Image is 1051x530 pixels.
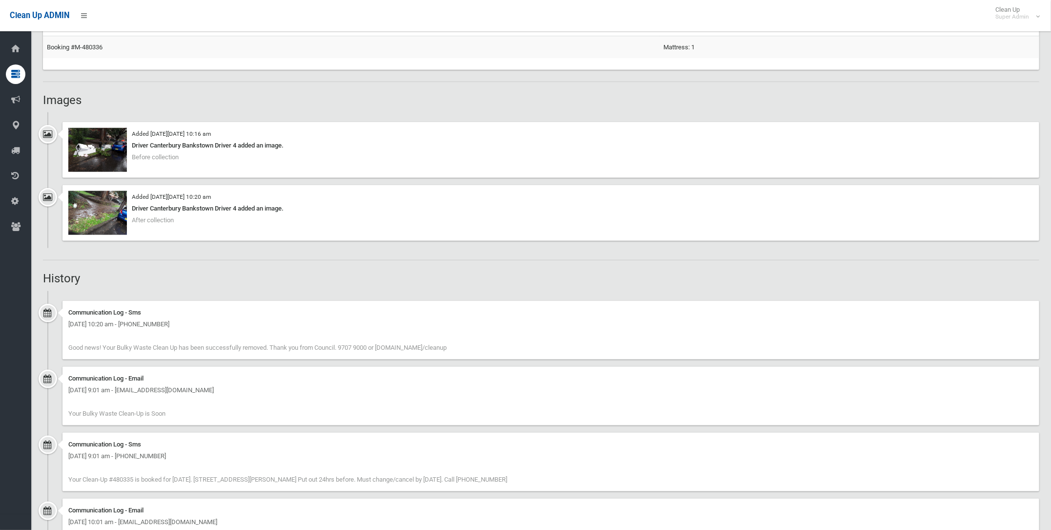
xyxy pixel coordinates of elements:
span: Before collection [132,153,179,161]
div: Communication Log - Sms [68,307,1033,318]
div: Communication Log - Email [68,505,1033,516]
div: [DATE] 10:20 am - [PHONE_NUMBER] [68,318,1033,330]
div: [DATE] 9:01 am - [EMAIL_ADDRESS][DOMAIN_NAME] [68,384,1033,396]
h2: Images [43,94,1039,106]
small: Super Admin [995,13,1029,21]
div: [DATE] 9:01 am - [PHONE_NUMBER] [68,450,1033,462]
span: After collection [132,216,174,224]
div: Communication Log - Sms [68,439,1033,450]
div: [DATE] 10:01 am - [EMAIL_ADDRESS][DOMAIN_NAME] [68,516,1033,528]
small: Added [DATE][DATE] 10:16 am [132,130,211,137]
span: Your Bulky Waste Clean-Up is Soon [68,410,165,417]
img: 2025-09-1010.15.137349511476262273974.jpg [68,128,127,172]
img: 2025-09-1010.20.071464124666516448903.jpg [68,191,127,235]
a: Booking #M-480336 [47,43,103,51]
div: Driver Canterbury Bankstown Driver 4 added an image. [68,203,1033,214]
span: Clean Up [990,6,1039,21]
span: Good news! Your Bulky Waste Clean Up has been successfully removed. Thank you from Council. 9707 ... [68,344,447,351]
div: Communication Log - Email [68,373,1033,384]
span: Clean Up ADMIN [10,11,69,20]
h2: History [43,272,1039,285]
small: Added [DATE][DATE] 10:20 am [132,193,211,200]
div: Driver Canterbury Bankstown Driver 4 added an image. [68,140,1033,151]
td: Mattress: 1 [659,36,1039,58]
span: Your Clean-Up #480335 is booked for [DATE]. [STREET_ADDRESS][PERSON_NAME] Put out 24hrs before. M... [68,476,507,483]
